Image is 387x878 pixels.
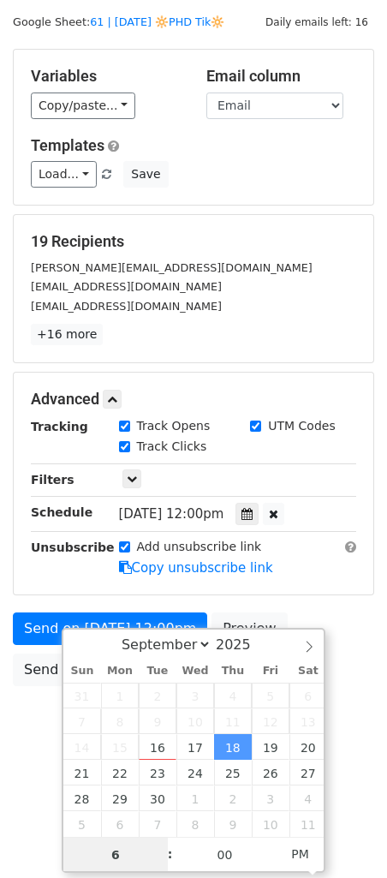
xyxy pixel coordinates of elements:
[214,811,252,837] span: October 9, 2025
[101,666,139,677] span: Mon
[252,811,289,837] span: October 10, 2025
[176,760,214,785] span: September 24, 2025
[139,683,176,708] span: September 2, 2025
[63,708,101,734] span: September 7, 2025
[252,734,289,760] span: September 19, 2025
[168,837,173,871] span: :
[31,420,88,433] strong: Tracking
[63,838,168,872] input: Hour
[63,760,101,785] span: September 21, 2025
[214,708,252,734] span: September 11, 2025
[214,666,252,677] span: Thu
[301,796,387,878] iframe: Chat Widget
[176,666,214,677] span: Wed
[289,734,327,760] span: September 20, 2025
[252,666,289,677] span: Fri
[63,785,101,811] span: September 28, 2025
[214,785,252,811] span: October 2, 2025
[13,612,207,645] a: Send on [DATE] 12:00pm
[139,708,176,734] span: September 9, 2025
[31,505,92,519] strong: Schedule
[119,506,224,522] span: [DATE] 12:00pm
[101,760,139,785] span: September 22, 2025
[137,417,211,435] label: Track Opens
[214,760,252,785] span: September 25, 2025
[252,708,289,734] span: September 12, 2025
[206,67,356,86] h5: Email column
[289,666,327,677] span: Sat
[139,811,176,837] span: October 7, 2025
[123,161,168,188] button: Save
[13,15,224,28] small: Google Sheet:
[211,612,287,645] a: Preview
[277,837,324,871] span: Click to toggle
[214,734,252,760] span: September 18, 2025
[31,161,97,188] a: Load...
[139,666,176,677] span: Tue
[176,683,214,708] span: September 3, 2025
[137,538,262,556] label: Add unsubscribe link
[101,683,139,708] span: September 1, 2025
[289,785,327,811] span: October 4, 2025
[139,760,176,785] span: September 23, 2025
[176,785,214,811] span: October 1, 2025
[63,811,101,837] span: October 5, 2025
[139,734,176,760] span: September 16, 2025
[119,560,273,576] a: Copy unsubscribe link
[31,136,104,154] a: Templates
[63,666,101,677] span: Sun
[31,541,115,554] strong: Unsubscribe
[252,785,289,811] span: October 3, 2025
[90,15,224,28] a: 61 | [DATE] 🔆PHD Tik🔆
[252,683,289,708] span: September 5, 2025
[259,15,374,28] a: Daily emails left: 16
[31,324,103,345] a: +16 more
[101,785,139,811] span: September 29, 2025
[31,93,135,119] a: Copy/paste...
[176,708,214,734] span: September 10, 2025
[176,734,214,760] span: September 17, 2025
[63,734,101,760] span: September 14, 2025
[31,261,313,274] small: [PERSON_NAME][EMAIL_ADDRESS][DOMAIN_NAME]
[31,300,222,313] small: [EMAIL_ADDRESS][DOMAIN_NAME]
[289,683,327,708] span: September 6, 2025
[63,683,101,708] span: August 31, 2025
[268,417,335,435] label: UTM Codes
[31,473,74,487] strong: Filters
[289,811,327,837] span: October 11, 2025
[101,811,139,837] span: October 6, 2025
[289,708,327,734] span: September 13, 2025
[252,760,289,785] span: September 26, 2025
[259,13,374,32] span: Daily emails left: 16
[176,811,214,837] span: October 8, 2025
[13,654,143,686] a: Send Test Email
[137,438,207,456] label: Track Clicks
[31,232,356,251] h5: 19 Recipients
[101,708,139,734] span: September 8, 2025
[31,67,181,86] h5: Variables
[211,636,273,653] input: Year
[101,734,139,760] span: September 15, 2025
[173,838,277,872] input: Minute
[214,683,252,708] span: September 4, 2025
[139,785,176,811] span: September 30, 2025
[31,390,356,409] h5: Advanced
[289,760,327,785] span: September 27, 2025
[31,280,222,293] small: [EMAIL_ADDRESS][DOMAIN_NAME]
